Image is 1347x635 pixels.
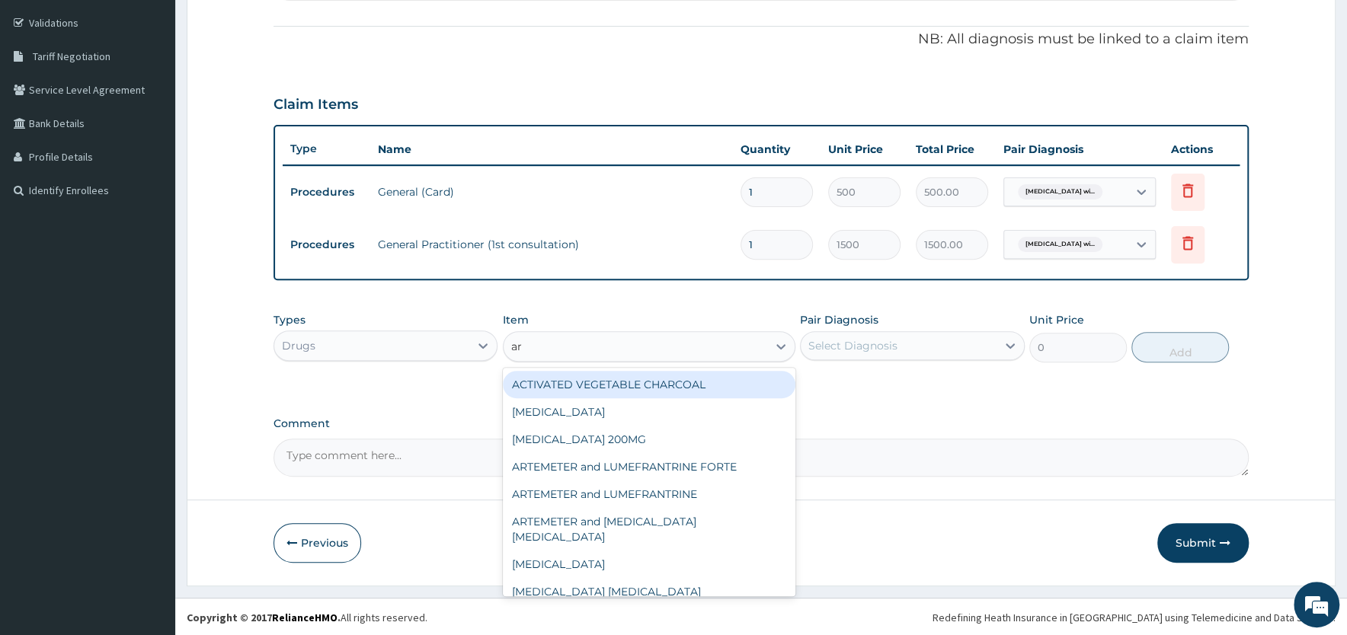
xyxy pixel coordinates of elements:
td: General (Card) [370,177,733,207]
strong: Copyright © 2017 . [187,611,341,624]
label: Types [274,314,306,327]
th: Unit Price [821,134,908,164]
div: Redefining Heath Insurance in [GEOGRAPHIC_DATA] using Telemedicine and Data Science! [933,610,1336,625]
button: Add [1131,332,1229,362]
span: Tariff Negotiation [33,49,110,63]
th: Name [370,134,733,164]
button: Previous [274,523,361,563]
th: Pair Diagnosis [996,134,1163,164]
td: General Practitioner (1st consultation) [370,229,733,260]
h3: Claim Items [274,97,358,113]
th: Total Price [908,134,996,164]
td: Procedures [283,178,370,206]
div: [MEDICAL_DATA] 200MG [503,426,795,453]
div: Select Diagnosis [808,338,897,353]
div: ACTIVATED VEGETABLE CHARCOAL [503,371,795,398]
label: Comment [274,417,1249,430]
div: ARTEMETER and [MEDICAL_DATA] [MEDICAL_DATA] [503,508,795,550]
label: Item [503,312,529,327]
div: Minimize live chat window [250,8,286,44]
label: Unit Price [1029,312,1084,327]
a: RelianceHMO [272,611,338,624]
img: d_794563401_company_1708531726252_794563401 [28,76,62,114]
span: [MEDICAL_DATA] wi... [1018,237,1102,252]
div: Chat with us now [79,85,256,105]
span: [MEDICAL_DATA] wi... [1018,184,1102,199]
div: [MEDICAL_DATA] [503,550,795,578]
th: Actions [1163,134,1240,164]
span: We're online! [88,192,210,346]
label: Pair Diagnosis [800,312,878,327]
div: ARTEMETER and LUMEFRANTRINE [503,480,795,508]
button: Submit [1157,523,1249,563]
p: NB: All diagnosis must be linked to a claim item [274,30,1249,49]
td: Procedures [283,231,370,259]
textarea: Type your message and hit 'Enter' [8,416,290,469]
div: ARTEMETER and LUMEFRANTRINE FORTE [503,453,795,480]
div: [MEDICAL_DATA] [503,398,795,426]
div: Drugs [282,338,315,353]
div: [MEDICAL_DATA] [MEDICAL_DATA] [503,578,795,605]
th: Type [283,135,370,163]
th: Quantity [733,134,821,164]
